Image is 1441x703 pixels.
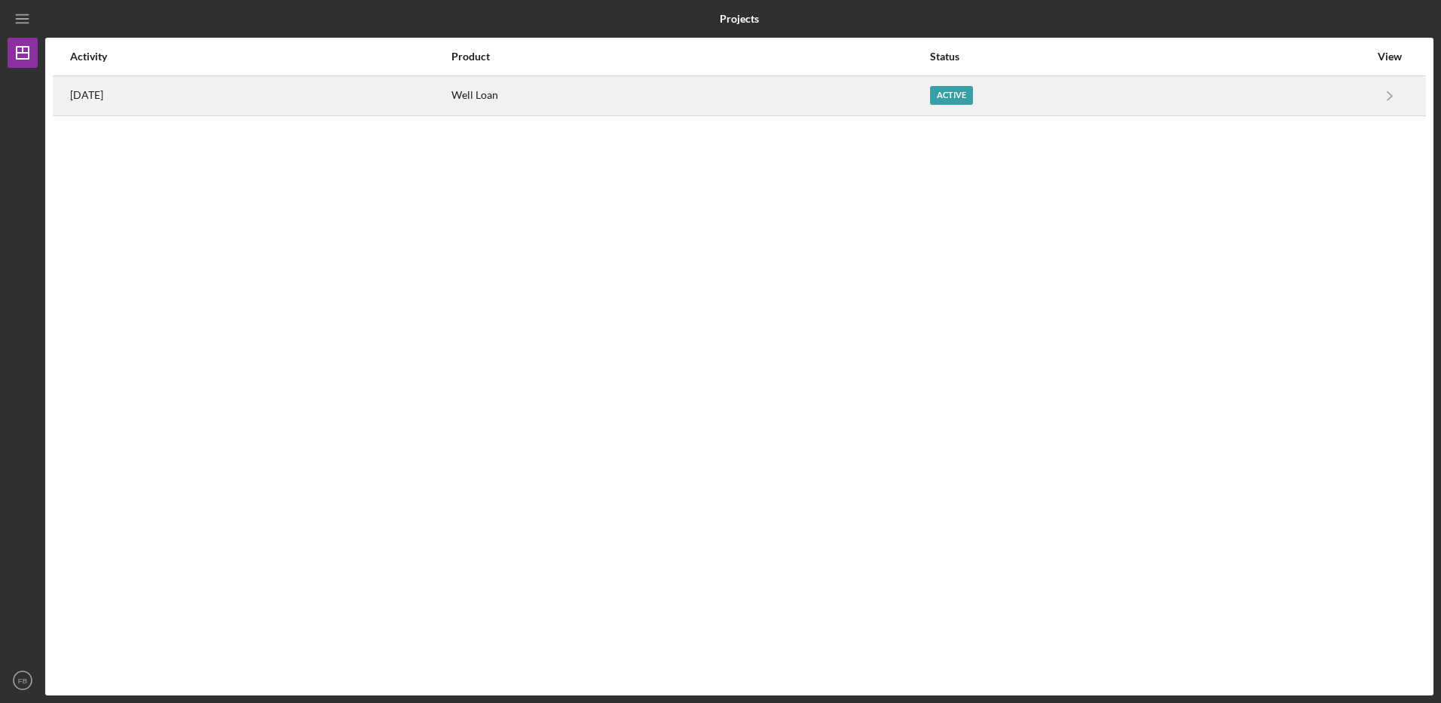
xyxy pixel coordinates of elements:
div: View [1371,51,1409,63]
div: Status [930,51,1369,63]
div: Product [451,51,929,63]
div: Active [930,86,973,105]
div: Well Loan [451,77,929,115]
b: Projects [720,13,759,25]
time: 2025-08-14 00:57 [70,89,103,101]
button: FB [8,665,38,695]
div: Activity [70,51,450,63]
text: FB [18,677,27,685]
